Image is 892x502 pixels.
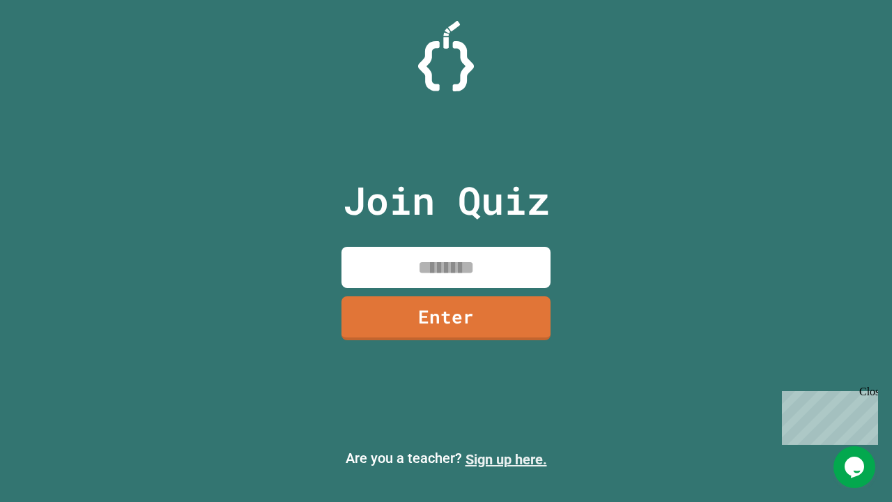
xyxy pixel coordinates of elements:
[11,448,881,470] p: Are you a teacher?
[466,451,547,468] a: Sign up here.
[776,386,878,445] iframe: chat widget
[418,21,474,91] img: Logo.svg
[343,172,550,229] p: Join Quiz
[833,446,878,488] iframe: chat widget
[6,6,96,89] div: Chat with us now!Close
[341,296,551,340] a: Enter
